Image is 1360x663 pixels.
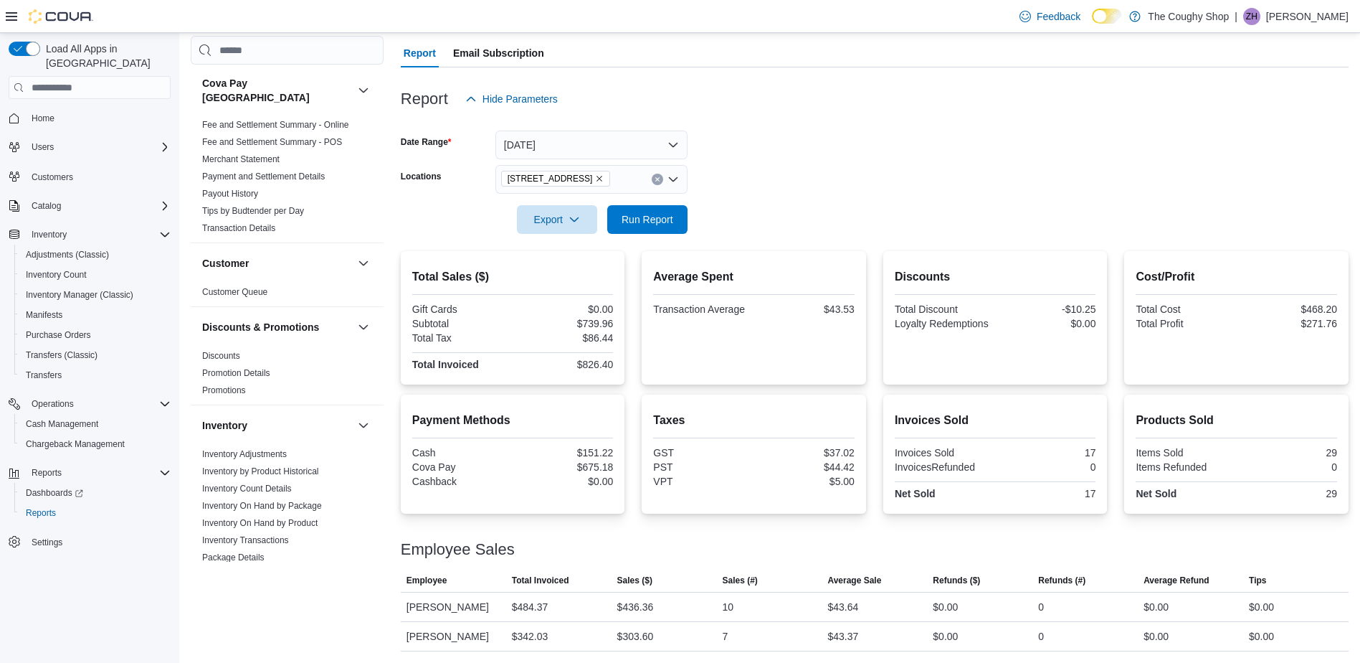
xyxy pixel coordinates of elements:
button: Cova Pay [GEOGRAPHIC_DATA] [202,76,352,105]
button: Transfers (Classic) [14,345,176,365]
div: $826.40 [515,359,613,370]
span: Manifests [20,306,171,324]
img: Cova [29,9,93,24]
h3: Customer [202,256,249,271]
span: Transfers (Classic) [26,349,98,361]
span: Export [526,205,589,234]
button: Discounts & Promotions [355,319,372,336]
button: Transfers [14,365,176,385]
button: Inventory Manager (Classic) [14,285,176,305]
span: Inventory On Hand by Product [202,517,318,529]
h2: Invoices Sold [895,412,1096,429]
a: Inventory Adjustments [202,449,287,459]
a: Inventory by Product Historical [202,466,319,476]
a: Reports [20,504,62,522]
a: Payout History [202,189,258,199]
a: Inventory On Hand by Product [202,518,318,528]
span: Inventory Count Details [202,483,292,494]
span: Customers [26,167,171,185]
strong: Total Invoiced [412,359,479,370]
span: Transfers (Classic) [20,347,171,364]
button: Export [517,205,597,234]
h2: Total Sales ($) [412,268,614,286]
div: Discounts & Promotions [191,347,384,405]
span: Refunds (#) [1038,575,1085,586]
p: [PERSON_NAME] [1266,8,1349,25]
span: Customers [32,171,73,183]
span: Package Details [202,552,265,563]
span: Promotion Details [202,367,270,379]
button: Manifests [14,305,176,325]
div: Cash [412,447,510,459]
button: Users [26,138,60,156]
span: Employee [406,575,447,586]
div: 0 [1038,598,1044,616]
div: 7 [723,628,728,645]
span: Users [26,138,171,156]
strong: Net Sold [1136,488,1176,499]
span: Inventory Count [20,266,171,283]
div: $303.60 [617,628,654,645]
span: Fee and Settlement Summary - POS [202,136,342,148]
span: Catalog [26,197,171,215]
div: $0.00 [998,318,1095,329]
div: GST [653,447,751,459]
div: $484.37 [512,598,548,616]
button: Open list of options [667,174,679,185]
span: Purchase Orders [26,329,91,341]
button: Catalog [3,196,176,216]
div: $0.00 [515,304,613,315]
button: Run Report [607,205,688,234]
span: Inventory Manager (Classic) [26,289,133,301]
span: Dashboards [20,484,171,502]
div: $5.00 [757,476,855,487]
div: $675.18 [515,461,613,473]
h3: Report [401,90,448,108]
span: Fee and Settlement Summary - Online [202,119,349,131]
button: Customers [3,166,176,187]
a: Chargeback Management [20,436,130,453]
span: Dashboards [26,487,83,499]
button: Inventory [202,418,352,433]
span: Settings [26,533,171,551]
button: Remove 3885 Sherwood Drive from selection in this group [595,174,604,183]
a: Cash Management [20,415,104,433]
div: Total Profit [1136,318,1233,329]
div: PST [653,461,751,473]
button: Inventory [26,226,72,243]
a: Inventory Count Details [202,484,292,494]
p: | [1235,8,1237,25]
span: Inventory [32,229,67,240]
button: Customer [355,255,372,272]
div: Invoices Sold [895,447,992,459]
div: Items Sold [1136,447,1233,459]
button: Cash Management [14,414,176,434]
div: $0.00 [1249,628,1274,645]
input: Dark Mode [1092,9,1122,24]
button: Customer [202,256,352,271]
button: Home [3,108,176,128]
a: Purchase Orders [20,326,97,344]
a: Home [26,110,60,127]
a: Promotion Details [202,368,270,378]
span: Inventory Transactions [202,535,289,546]
div: Loyalty Redemptions [895,318,992,329]
span: Reports [26,464,171,481]
span: Inventory by Product Historical [202,466,319,477]
span: Transfers [20,367,171,384]
div: 29 [1240,488,1337,499]
span: Cash Management [20,415,171,433]
nav: Complex example [9,102,171,590]
span: Report [404,39,436,67]
button: Users [3,137,176,157]
span: ZH [1246,8,1257,25]
div: Subtotal [412,318,510,329]
a: Feedback [1014,2,1086,31]
div: $0.00 [933,628,958,645]
span: Payout History [202,188,258,199]
div: -$10.25 [998,304,1095,315]
span: Cash Management [26,418,98,430]
span: Tips by Budtender per Day [202,205,304,217]
div: $0.00 [1143,598,1169,616]
div: $43.64 [827,598,858,616]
